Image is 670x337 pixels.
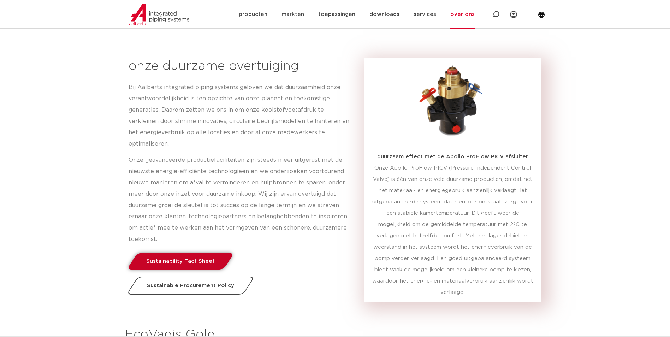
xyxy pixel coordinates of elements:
img: ProFlow dynamic control valve [410,58,496,144]
a: Sustainable Procurement Policy [126,277,255,295]
p: Bij Aalberts integrated piping systems geloven we dat duurzaamheid onze verantwoordelijkheid is t... [129,82,350,150]
p: Onze geavanceerde productiefaciliteiten zijn steeds meer uitgerust met de nieuwste energie-effici... [129,155,350,245]
h2: onze duurzame overtuiging [129,58,350,75]
p: Onze Apollo ProFlow PICV (Pressure Independent Control Valve) is één van onze vele duurzame produ... [371,162,534,298]
span: Sustainability Fact Sheet [146,259,215,264]
h5: duurzaam effect met de Apollo ProFlow PICV afsluiter [371,151,534,162]
a: Sustainability Fact Sheet [126,253,234,270]
span: Sustainable Procurement Policy [147,283,234,288]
